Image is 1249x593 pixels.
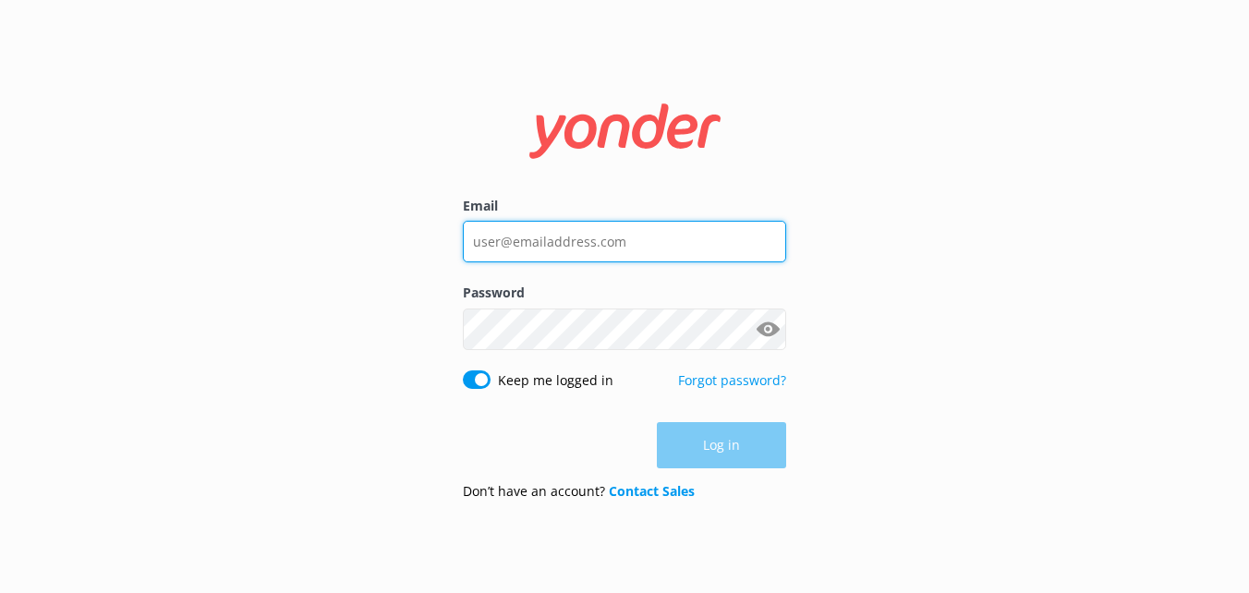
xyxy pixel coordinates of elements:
[463,221,786,262] input: user@emailaddress.com
[463,481,695,502] p: Don’t have an account?
[463,283,786,303] label: Password
[498,370,613,391] label: Keep me logged in
[463,196,786,216] label: Email
[749,310,786,347] button: Show password
[678,371,786,389] a: Forgot password?
[609,482,695,500] a: Contact Sales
